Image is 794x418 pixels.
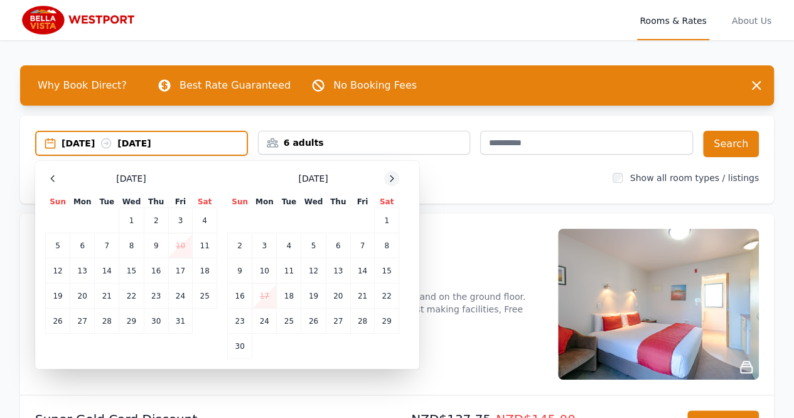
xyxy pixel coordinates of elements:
th: Sat [193,196,217,208]
td: 15 [119,258,144,283]
td: 25 [193,283,217,309]
span: [DATE] [116,172,146,185]
th: Thu [144,196,168,208]
span: [DATE] [298,172,328,185]
td: 19 [301,283,326,309]
td: 4 [277,233,301,258]
td: 11 [277,258,301,283]
td: 13 [326,258,350,283]
td: 30 [144,309,168,334]
td: 7 [350,233,374,258]
th: Thu [326,196,350,208]
td: 6 [70,233,95,258]
p: Best Rate Guaranteed [180,78,291,93]
td: 2 [144,208,168,233]
td: 9 [144,233,168,258]
div: 6 adults [259,136,470,149]
td: 26 [301,309,326,334]
th: Fri [168,196,192,208]
td: 14 [350,258,374,283]
td: 11 [193,233,217,258]
td: 27 [326,309,350,334]
th: Wed [301,196,326,208]
th: Tue [277,196,301,208]
td: 29 [119,309,144,334]
td: 17 [252,283,277,309]
td: 1 [119,208,144,233]
th: Mon [252,196,277,208]
th: Sun [46,196,70,208]
td: 1 [375,208,399,233]
td: 23 [144,283,168,309]
td: 16 [228,283,252,309]
td: 26 [46,309,70,334]
td: 29 [375,309,399,334]
td: 2 [228,233,252,258]
img: Bella Vista Westport [20,5,141,35]
th: Mon [70,196,95,208]
td: 12 [301,258,326,283]
td: 15 [375,258,399,283]
td: 8 [375,233,399,258]
td: 30 [228,334,252,359]
span: Why Book Direct? [28,73,137,98]
td: 18 [277,283,301,309]
td: 25 [277,309,301,334]
td: 9 [228,258,252,283]
td: 21 [350,283,374,309]
td: 22 [119,283,144,309]
th: Sat [375,196,399,208]
td: 22 [375,283,399,309]
td: 19 [46,283,70,309]
td: 31 [168,309,192,334]
div: [DATE] [DATE] [62,137,247,150]
td: 5 [301,233,326,258]
td: 18 [193,258,217,283]
td: 21 [95,283,119,309]
td: 28 [95,309,119,334]
td: 10 [168,233,192,258]
button: Search [703,131,759,157]
td: 6 [326,233,350,258]
td: 24 [252,309,277,334]
p: No Booking Fees [333,78,417,93]
td: 7 [95,233,119,258]
td: 20 [326,283,350,309]
td: 27 [70,309,95,334]
td: 24 [168,283,192,309]
td: 16 [144,258,168,283]
td: 10 [252,258,277,283]
td: 12 [46,258,70,283]
td: 3 [252,233,277,258]
td: 5 [46,233,70,258]
td: 28 [350,309,374,334]
td: 13 [70,258,95,283]
label: Show all room types / listings [630,173,759,183]
td: 17 [168,258,192,283]
td: 8 [119,233,144,258]
td: 20 [70,283,95,309]
td: 3 [168,208,192,233]
td: 23 [228,309,252,334]
th: Sun [228,196,252,208]
td: 14 [95,258,119,283]
th: Tue [95,196,119,208]
td: 4 [193,208,217,233]
th: Fri [350,196,374,208]
th: Wed [119,196,144,208]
